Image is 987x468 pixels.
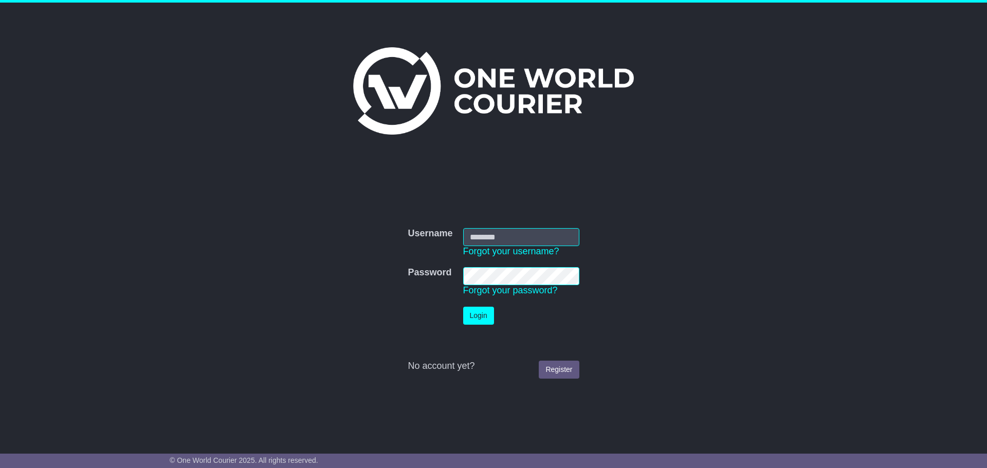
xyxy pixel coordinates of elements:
label: Password [408,267,451,278]
a: Forgot your username? [463,246,559,256]
span: © One World Courier 2025. All rights reserved. [170,456,318,464]
a: Forgot your password? [463,285,558,295]
label: Username [408,228,452,239]
div: No account yet? [408,361,579,372]
button: Login [463,307,494,325]
a: Register [539,361,579,379]
img: One World [353,47,634,135]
